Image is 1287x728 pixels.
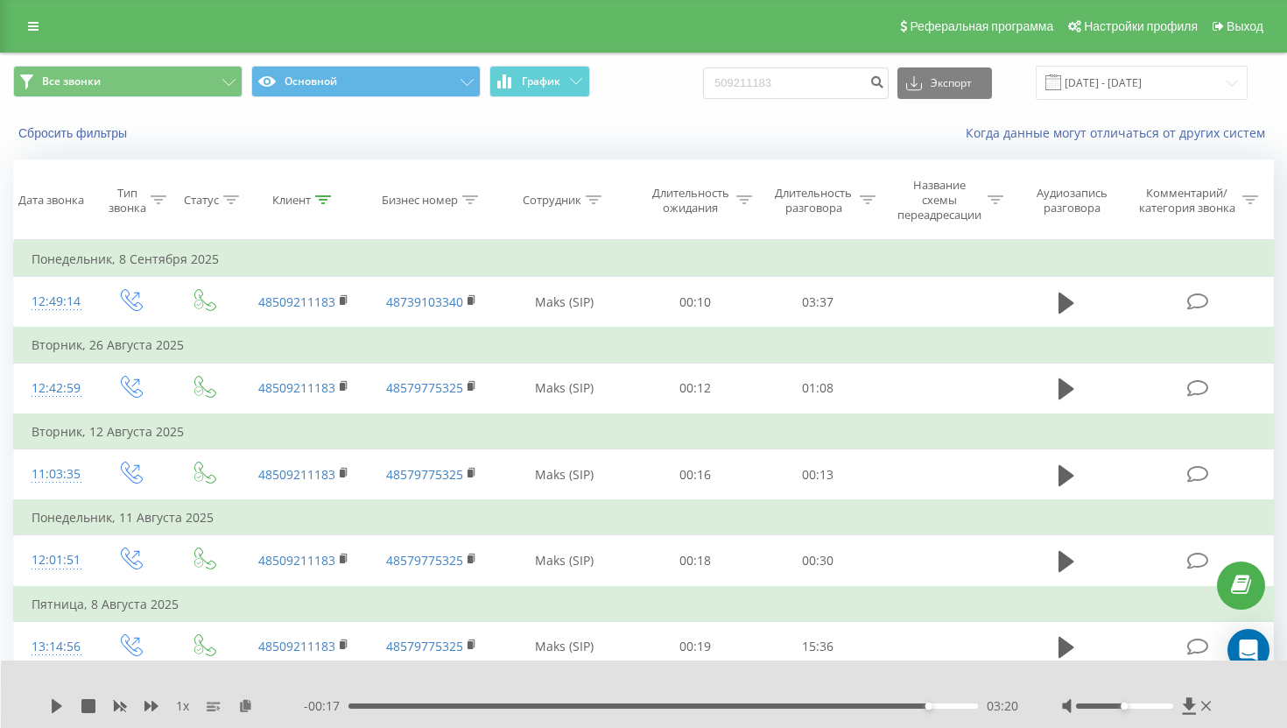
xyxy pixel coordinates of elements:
td: 00:12 [633,363,756,414]
td: Пятница, 8 Августа 2025 [14,587,1274,622]
td: Вторник, 12 Августа 2025 [14,414,1274,449]
div: Accessibility label [1122,703,1129,710]
div: Аудиозапись разговора [1023,186,1122,216]
td: Maks (SIP) [496,621,633,672]
div: 12:49:14 [32,285,74,319]
div: Дата звонка [18,193,84,208]
a: 48739103340 [386,293,463,310]
div: Название схемы переадресации [896,178,983,223]
div: Тип звонка [108,186,146,216]
a: 48509211183 [258,638,335,654]
div: 12:01:51 [32,543,74,577]
button: Сбросить фильтры [13,125,136,141]
td: 00:18 [633,535,756,587]
td: Maks (SIP) [496,277,633,329]
td: Понедельник, 11 Августа 2025 [14,500,1274,535]
div: Сотрудник [523,193,581,208]
div: Accessibility label [925,703,932,710]
div: Длительность разговора [772,186,855,216]
div: 13:14:56 [32,630,74,664]
td: Maks (SIP) [496,363,633,414]
div: Open Intercom Messenger [1227,629,1269,671]
td: 00:10 [633,277,756,329]
span: 1 x [176,697,189,715]
td: 01:08 [756,363,879,414]
span: 03:20 [987,697,1018,715]
div: Бизнес номер [382,193,458,208]
div: 12:42:59 [32,371,74,406]
input: Поиск по номеру [703,67,889,99]
a: 48579775325 [386,638,463,654]
span: - 00:17 [304,697,348,715]
a: 48579775325 [386,552,463,569]
a: 48509211183 [258,552,335,569]
td: 00:16 [633,449,756,501]
td: Понедельник, 8 Сентября 2025 [14,242,1274,277]
button: Экспорт [897,67,992,99]
td: 00:19 [633,621,756,672]
span: Все звонки [42,74,101,88]
span: Реферальная программа [910,19,1053,33]
div: Клиент [272,193,311,208]
a: 48579775325 [386,466,463,483]
a: 48579775325 [386,379,463,396]
a: 48509211183 [258,379,335,396]
a: 48509211183 [258,466,335,483]
td: 00:30 [756,535,879,587]
div: 11:03:35 [32,457,74,491]
td: Вторник, 26 Августа 2025 [14,328,1274,363]
div: Статус [184,193,219,208]
td: 15:36 [756,621,879,672]
span: Выход [1227,19,1263,33]
button: График [489,66,590,97]
button: Все звонки [13,66,243,97]
a: 48509211183 [258,293,335,310]
div: Комментарий/категория звонка [1136,186,1238,216]
div: Длительность ожидания [650,186,733,216]
a: Когда данные могут отличаться от других систем [966,124,1274,141]
span: Настройки профиля [1084,19,1198,33]
td: Maks (SIP) [496,449,633,501]
td: 03:37 [756,277,879,329]
td: 00:13 [756,449,879,501]
span: График [522,75,560,88]
button: Основной [251,66,481,97]
td: Maks (SIP) [496,535,633,587]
